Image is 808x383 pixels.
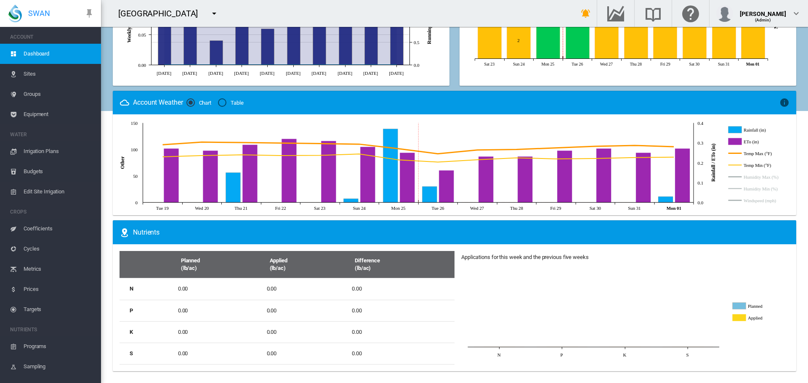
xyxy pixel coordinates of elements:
[357,142,361,145] circle: Temp Max (°F) Aug 24, 2025 110
[554,146,558,149] circle: Temp Max (°F) Aug 29, 2025 103
[606,8,626,18] md-icon: Go to the Data Hub
[243,145,258,203] g: ETo (in) Aug 21, 2025 0.29
[779,98,789,108] md-icon: icon-information
[263,321,348,343] td: 0.00
[218,99,244,107] md-radio-button: Table
[10,128,94,141] span: WATER
[24,299,94,320] span: Targets
[746,62,759,66] tspan: Mon 01
[344,199,359,203] g: Rainfall (in) Aug 24, 2025 0.02
[120,156,125,169] tspan: Other
[8,5,22,22] img: SWAN-Landscape-Logo-Colour-drop.png
[423,187,437,203] g: Rainfall (in) Aug 26, 2025 0.08
[728,185,784,193] g: Humidity Min (%)
[577,5,594,22] button: icon-bell-ring
[728,150,784,157] g: Temp Max (°F)
[138,63,146,68] tspan: 0.00
[130,329,133,335] b: K
[338,70,352,75] tspan: [DATE]
[718,62,730,66] tspan: Sun 31
[602,147,605,150] circle: ETo (in) Aug 30, 2025 0.27
[733,302,789,310] g: Planned
[630,62,641,66] tspan: Thu 28
[24,279,94,299] span: Prices
[286,70,300,75] tspan: [DATE]
[279,141,282,145] circle: Temp Max (°F) Aug 22, 2025 112
[318,153,322,157] circle: Temp Min (°F) Aug 23, 2025 88.8
[698,200,704,205] tspan: 0.0
[348,300,454,321] td: 0.00
[698,161,703,166] tspan: 0.2
[716,5,733,22] img: profile.jpg
[659,197,673,203] g: Rainfall (in) Sep 01, 2025 0.03
[263,251,348,278] th: Applied (lb/ac)
[541,62,554,66] tspan: Mon 25
[523,155,526,158] circle: ETo (in) Aug 28, 2025 0.23
[353,206,366,211] tspan: Sun 24
[740,6,786,15] div: [PERSON_NAME]
[348,321,454,343] td: 0.00
[479,157,494,203] g: ETo (in) Aug 27, 2025 0.23
[164,149,179,203] g: ETo (in) Aug 19, 2025 0.27
[593,145,597,148] circle: Temp Max (°F) Aug 30, 2025 105.9
[563,149,566,152] circle: ETo (in) Aug 29, 2025 0.26
[175,343,263,365] td: 0.00
[414,63,420,68] tspan: 0.0
[28,8,50,18] span: SWAN
[263,343,348,365] td: 0.00
[444,169,448,172] circle: ETo (in) Aug 26, 2025 0.16
[560,353,563,358] tspan: P
[186,99,212,107] md-radio-button: Chart
[383,129,398,203] g: Rainfall (in) Aug 25, 2025 0.37
[24,239,94,259] span: Cycles
[234,206,247,211] tspan: Thu 21
[24,336,94,357] span: Programs
[600,62,612,66] tspan: Wed 27
[260,70,274,75] tspan: [DATE]
[484,155,487,158] circle: ETo (in) Aug 27, 2025 0.23
[672,155,675,158] circle: Temp Min (°F) Sep 01, 2025 85.4
[161,143,164,146] circle: Temp Max (°F) Aug 19, 2025 109
[476,148,479,151] circle: Temp Max (°F) Aug 27, 2025 98.9
[214,63,218,66] circle: Running Budget Jul 7 0
[680,8,701,18] md-icon: Click here for help
[282,139,297,203] g: ETo (in) Aug 22, 2025 0.32
[558,151,572,203] g: ETo (in) Aug 29, 2025 0.26
[672,145,675,148] circle: Temp Max (°F) Sep 01, 2025 105.2
[733,314,789,322] g: Applied
[130,285,133,292] b: N
[675,149,690,203] g: ETo (in) Sep 01, 2025 0.27
[366,145,369,148] circle: ETo (in) Aug 24, 2025 0.28
[266,63,269,66] circle: Running Budget Jul 21 0
[369,63,372,66] circle: Running Budget Aug 18 0
[554,157,558,160] circle: Temp Min (°F) Aug 29, 2025 82.2
[133,98,183,107] div: Account Weather
[156,206,169,211] tspan: Tue 19
[157,70,171,75] tspan: [DATE]
[593,156,597,160] circle: Temp Min (°F) Aug 30, 2025 83
[660,62,670,66] tspan: Fri 29
[118,8,205,19] div: [GEOGRAPHIC_DATA]
[643,8,663,18] md-icon: Search the knowledge base
[208,149,212,152] circle: ETo (in) Aug 20, 2025 0.26
[623,353,626,358] tspan: K
[436,160,439,164] circle: Temp Min (°F) Aug 26, 2025 76.2
[689,62,699,66] tspan: Sat 30
[24,259,94,279] span: Metrics
[515,156,518,159] circle: Temp Min (°F) Aug 28, 2025 84.2
[162,63,166,66] circle: Running Budget Jun 23 0
[728,197,784,204] g: Windspeed (mph)
[138,32,146,37] tspan: 0.05
[470,206,484,211] tspan: Wed 27
[755,18,771,22] span: (Admin)
[175,251,263,278] th: Planned (lb/ac)
[484,62,494,66] tspan: Sat 23
[432,206,444,211] tspan: Tue 26
[361,147,375,203] g: ETo (in) Aug 24, 2025 0.28
[203,151,218,203] g: ETo (in) Aug 20, 2025 0.26
[728,138,784,145] g: ETo (in)
[633,156,636,159] circle: Temp Min (°F) Aug 31, 2025 84.7
[510,206,523,211] tspan: Thu 28
[175,321,263,343] td: 0.00
[226,173,241,203] g: Rainfall (in) Aug 21, 2025 0.15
